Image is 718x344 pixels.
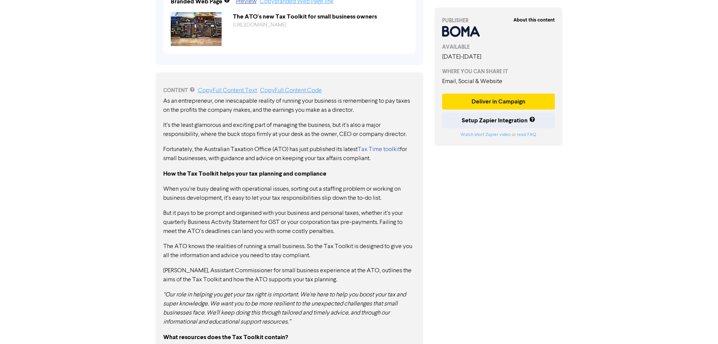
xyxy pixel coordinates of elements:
a: Watch short Zapier video [461,133,511,137]
strong: How the Tax Toolkit helps your tax planning and compliance [163,170,326,177]
a: Copy Full Content Text [198,88,257,94]
div: Email, Social & Website [442,77,555,86]
p: When you’re busy dealing with operational issues, sorting out a staffing problem or working on bu... [163,185,416,203]
iframe: Chat Widget [680,308,718,344]
p: But it pays to be prompt and organised with your business and personal taxes, whether it’s your q... [163,209,416,236]
div: https://public2.bomamarketing.com/cp/5liLTCIpEeYwaVRCtWYThn?sa=VMgytnF0 [227,21,414,29]
button: Deliver in Campaign [442,94,555,110]
p: [PERSON_NAME], Assistant Commissioner for small business experience at the ATO, outlines the aims... [163,266,416,284]
strong: What resources does the Tax Toolkit contain? [163,333,288,341]
div: The ATO's new Tax Toolkit for small business owners [227,12,414,21]
p: It’s the least glamorous and exciting part of managing the business, but it’s also a major respon... [163,121,416,139]
div: [DATE] - [DATE] [442,52,555,62]
div: AVAILABLE [442,43,555,51]
p: As an entrepreneur, one inescapable reality of running your business is remembering to pay taxes ... [163,97,416,115]
p: The ATO knows the realities of running a small business. So the Tax Toolkit is designed to give y... [163,242,416,260]
div: WHERE YOU CAN SHARE IT [442,68,555,76]
p: Fortunately, the Australian Taxation Office (ATO) has just published its latest for small busines... [163,145,416,163]
a: Copy Full Content Code [260,88,322,94]
a: Tax Time toolkit [358,147,400,153]
div: or [442,131,555,138]
em: “Our role in helping you get your tax right is important. We're here to help you boost your tax a... [163,292,406,325]
a: [URL][DOMAIN_NAME] [233,22,286,28]
div: PUBLISHER [442,17,555,25]
div: CONTENT [163,86,416,95]
strong: About this content [513,17,555,23]
a: read FAQ [517,133,536,137]
button: Setup Zapier Integration [442,113,555,128]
